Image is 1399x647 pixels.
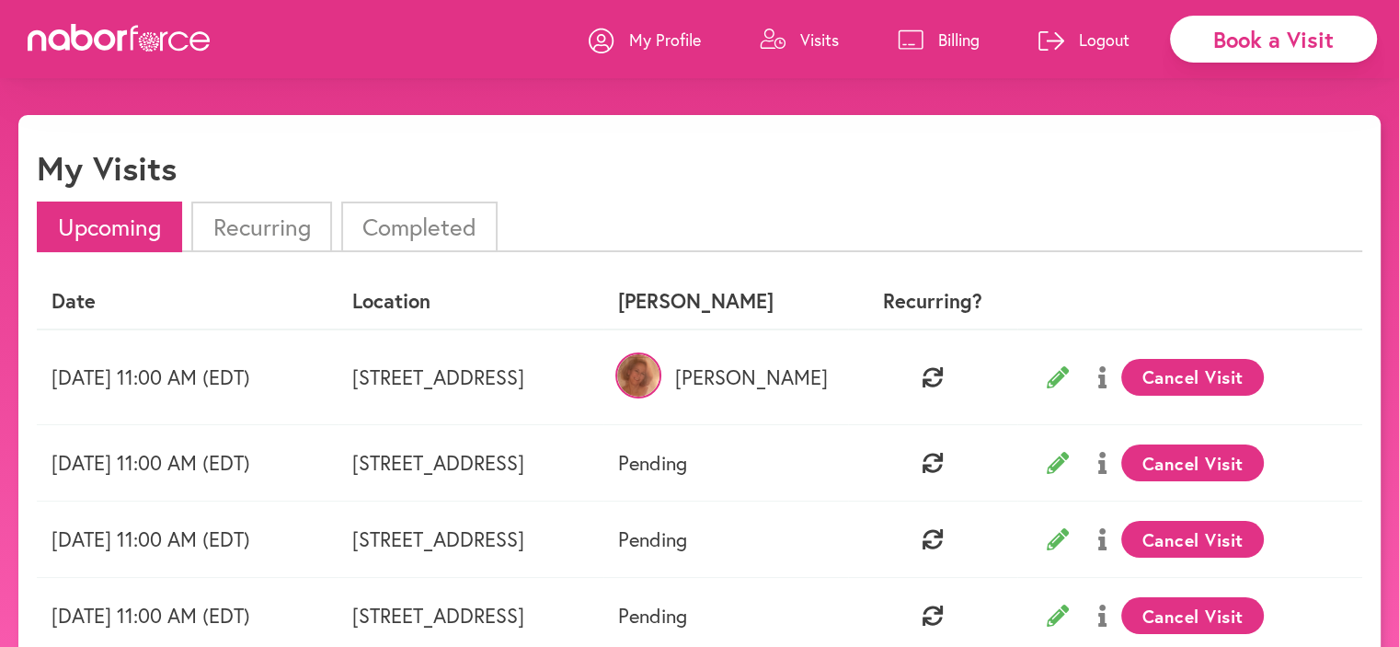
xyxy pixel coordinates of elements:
td: [STREET_ADDRESS] [338,425,603,502]
td: [STREET_ADDRESS] [338,329,603,425]
td: [DATE] 11:00 AM (EDT) [37,425,338,502]
li: Recurring [191,202,331,252]
div: Book a Visit [1170,16,1377,63]
a: Billing [898,12,980,67]
th: Recurring? [848,274,1018,329]
button: Cancel Visit [1121,359,1264,396]
a: My Profile [589,12,701,67]
th: Date [37,274,338,329]
td: [DATE] 11:00 AM (EDT) [37,502,338,578]
p: Billing [938,29,980,51]
a: Visits [760,12,839,67]
p: Visits [800,29,839,51]
td: Pending [603,425,847,502]
button: Cancel Visit [1121,521,1264,558]
h1: My Visits [37,148,177,188]
p: Logout [1079,29,1130,51]
button: Cancel Visit [1121,445,1264,481]
button: Cancel Visit [1121,597,1264,634]
p: My Profile [629,29,701,51]
td: [STREET_ADDRESS] [338,502,603,578]
th: [PERSON_NAME] [603,274,847,329]
img: 8hG40VcTaWuNQutzWbmF [615,352,661,399]
li: Completed [341,202,498,252]
td: Pending [603,502,847,578]
td: [DATE] 11:00 AM (EDT) [37,329,338,425]
li: Upcoming [37,202,182,252]
p: [PERSON_NAME] [618,365,832,389]
th: Location [338,274,603,329]
a: Logout [1038,12,1130,67]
